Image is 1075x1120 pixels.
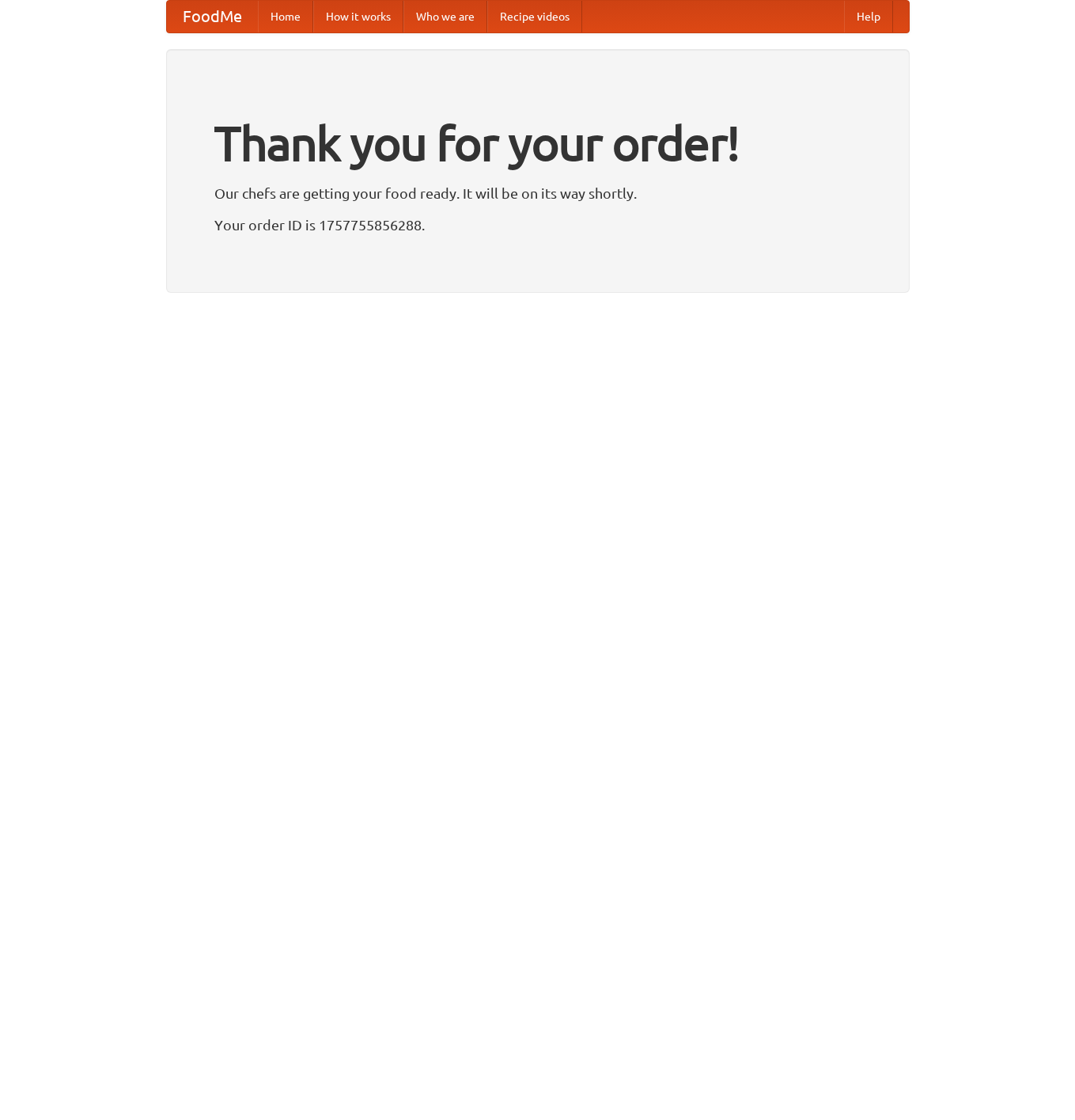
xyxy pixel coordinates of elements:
h1: Thank you for your order! [214,105,861,181]
a: Recipe videos [487,1,582,32]
a: FoodMe [167,1,258,32]
a: Help [844,1,893,32]
a: How it works [313,1,403,32]
p: Our chefs are getting your food ready. It will be on its way shortly. [214,181,861,205]
p: Your order ID is 1757755856288. [214,213,861,237]
a: Home [258,1,313,32]
a: Who we are [403,1,487,32]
